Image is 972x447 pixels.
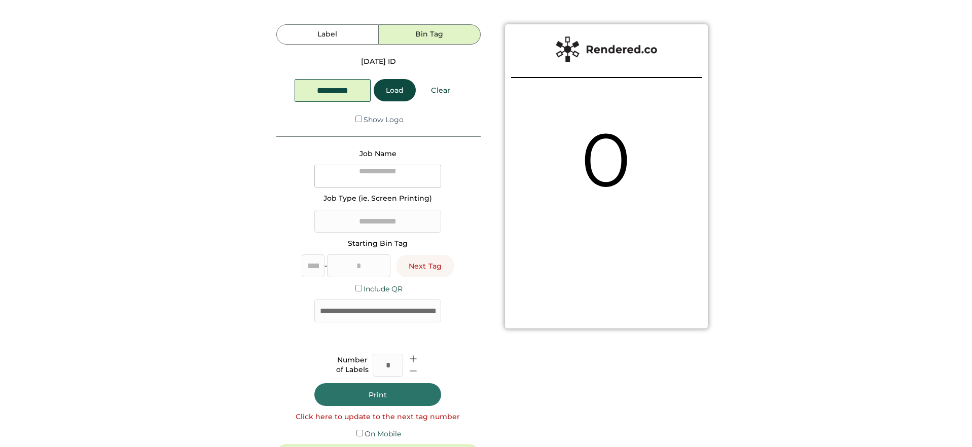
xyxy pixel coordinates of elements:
div: Job Name [359,149,397,159]
label: On Mobile [365,429,401,438]
button: Label [276,24,378,45]
div: Number of Labels [336,355,369,375]
button: Next Tag [397,255,454,277]
button: Load [374,79,416,101]
label: Show Logo [364,115,404,124]
div: [DATE] ID [361,57,396,67]
div: 0 [577,107,636,212]
button: Clear [419,79,462,101]
img: Rendered%20Label%20Logo%402x.png [556,36,657,62]
button: Bin Tag [379,24,481,45]
button: Print [314,383,441,406]
div: Click here to update to the next tag number [296,412,460,422]
div: - [325,261,327,271]
label: Include QR [364,284,403,293]
div: Starting Bin Tag [348,239,408,249]
div: Job Type (ie. Screen Printing) [323,194,432,204]
img: yH5BAEAAAAALAAAAAABAAEAAAIBRAA7 [571,212,642,283]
